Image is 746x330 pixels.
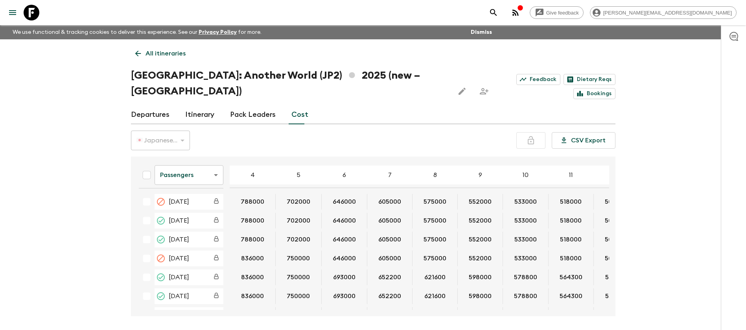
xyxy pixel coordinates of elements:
div: 18 Jan 2025; 7 [367,194,413,210]
button: 578800 [505,307,547,323]
div: 08 Mar 2025; 4 [230,232,276,247]
span: Give feedback [542,10,583,16]
svg: Cancelled [156,254,166,263]
button: 646000 [323,194,365,210]
button: 504000 [595,251,638,266]
button: 575000 [414,232,456,247]
button: 836000 [232,251,273,266]
div: 15 Feb 2025; 4 [230,213,276,229]
p: We use functional & tracking cookies to deliver this experience. See our for more. [9,25,265,39]
svg: Cancelled [156,197,166,206]
div: 18 Jan 2025; 10 [503,194,549,210]
button: 750000 [277,288,319,304]
div: [PERSON_NAME][EMAIL_ADDRESS][DOMAIN_NAME] [590,6,737,19]
button: 598000 [459,269,501,285]
span: [DATE] [169,254,189,263]
button: 652200 [369,288,411,304]
span: Share this itinerary [476,83,492,99]
div: 15 Mar 2025; 5 [276,269,322,285]
h1: [GEOGRAPHIC_DATA]: Another World (JP2) 2025 (new – [GEOGRAPHIC_DATA]) [131,68,448,99]
div: 22 Mar 2025; 9 [458,288,503,304]
button: 702000 [277,194,320,210]
div: 25 Mar 2025; 9 [458,307,503,323]
button: 605000 [369,213,411,229]
button: 504000 [595,213,638,229]
div: 11 Mar 2025; 5 [276,251,322,266]
button: search adventures [486,5,501,20]
div: 11 Mar 2025; 4 [230,251,276,266]
span: [DATE] [169,291,189,301]
button: 788000 [231,232,274,247]
div: Costs are fixed. The departure date (22 Mar 2025) has passed [209,289,223,303]
button: 552000 [459,213,501,229]
div: 25 Mar 2025; 12 [594,307,640,323]
svg: Completed [156,273,166,282]
div: 22 Mar 2025; 10 [503,288,549,304]
button: 605000 [369,194,411,210]
button: 550000 [596,269,637,285]
div: 15 Mar 2025; 6 [322,269,367,285]
div: Costs are fixed. The departure date (11 Mar 2025) has passed [209,251,223,265]
div: 08 Mar 2025; 5 [276,232,322,247]
button: 564300 [550,269,592,285]
button: 533000 [505,213,546,229]
div: 🇯🇵 Japanese Yen (JPY) [131,129,190,151]
button: menu [5,5,20,20]
div: Passengers [155,164,223,186]
button: 646000 [323,232,365,247]
div: 18 Jan 2025; 4 [230,194,276,210]
div: 11 Mar 2025; 7 [367,251,413,266]
button: 504000 [595,194,638,210]
svg: Completed [156,291,166,301]
div: 11 Mar 2025; 11 [549,251,594,266]
div: 08 Mar 2025; 7 [367,232,413,247]
div: Costs are fixed. The departure date (15 Mar 2025) has passed [209,270,223,284]
button: 750000 [277,307,319,323]
div: 15 Mar 2025; 12 [594,269,640,285]
div: 11 Mar 2025; 9 [458,251,503,266]
div: Costs are fixed. The departure date (08 Mar 2025) has passed [209,232,223,247]
button: 693000 [324,269,365,285]
div: 08 Mar 2025; 10 [503,232,549,247]
div: 25 Mar 2025; 11 [549,307,594,323]
div: 15 Feb 2025; 8 [413,213,458,229]
div: 22 Mar 2025; 4 [230,288,276,304]
p: 5 [297,170,300,180]
button: 564300 [550,307,592,323]
a: All itineraries [131,46,190,61]
button: 750000 [277,251,319,266]
p: 7 [388,170,392,180]
div: 15 Mar 2025; 8 [413,269,458,285]
a: Pack Leaders [230,105,276,124]
svg: Completed [156,216,166,225]
div: 15 Feb 2025; 10 [503,213,549,229]
div: 22 Mar 2025; 8 [413,288,458,304]
svg: Completed [156,235,166,244]
div: 15 Mar 2025; 11 [549,269,594,285]
div: 25 Mar 2025; 8 [413,307,458,323]
div: 15 Feb 2025; 9 [458,213,503,229]
div: 22 Mar 2025; 11 [549,288,594,304]
button: CSV Export [552,132,615,149]
button: 518000 [551,232,591,247]
button: 518000 [551,251,591,266]
button: 575000 [414,213,456,229]
span: [DATE] [169,273,189,282]
button: 552000 [459,251,501,266]
button: 788000 [231,213,274,229]
div: 15 Feb 2025; 6 [322,213,367,229]
div: 25 Mar 2025; 5 [276,307,322,323]
button: 788000 [231,194,274,210]
span: [DATE] [169,216,189,225]
button: 533000 [505,232,546,247]
a: Dietary Reqs [564,74,615,85]
a: Departures [131,105,169,124]
p: 9 [479,170,482,180]
p: 11 [569,170,573,180]
a: Feedback [516,74,560,85]
a: Cost [291,105,308,124]
button: 578800 [505,269,547,285]
button: 836000 [232,288,273,304]
div: 15 Feb 2025; 5 [276,213,322,229]
div: 18 Jan 2025; 12 [594,194,640,210]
